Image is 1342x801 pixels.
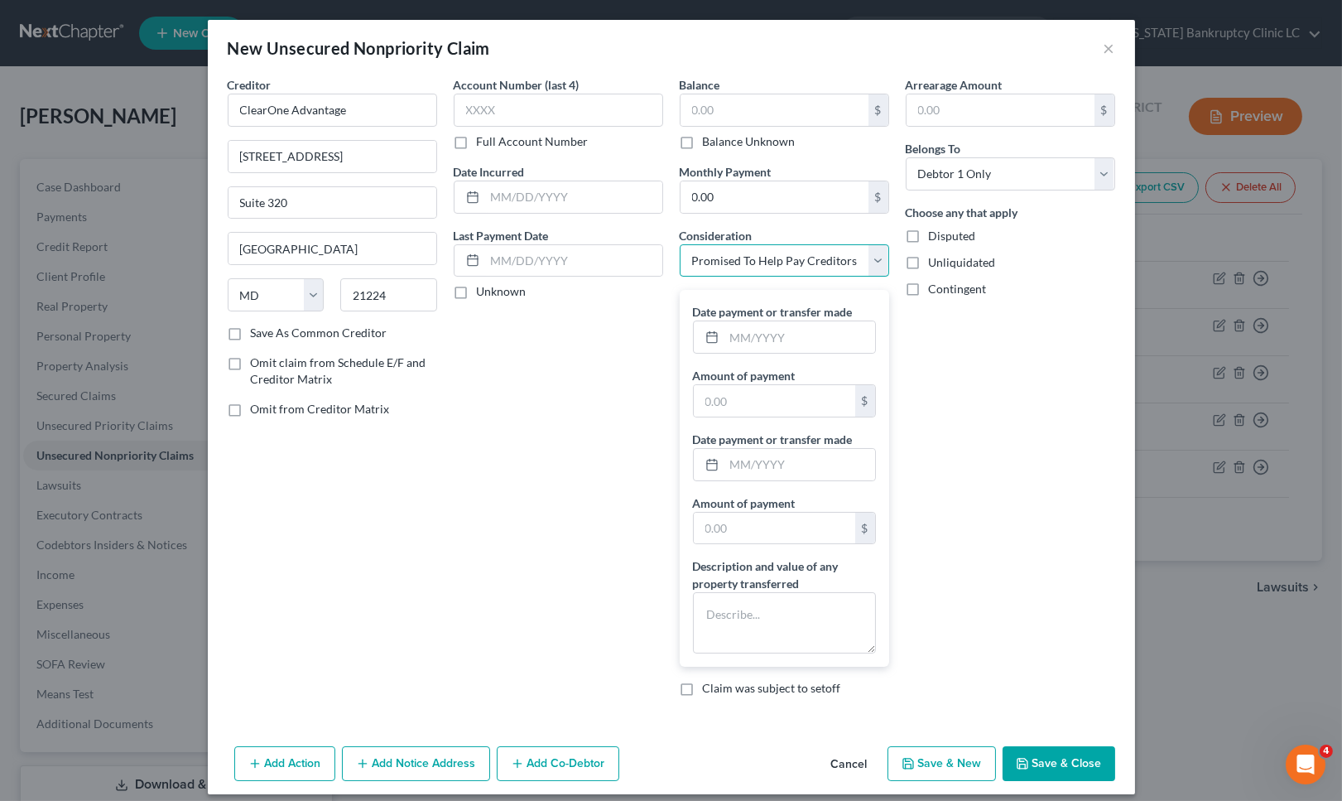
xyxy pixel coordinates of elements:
div: $ [855,385,875,417]
input: MM/YYYY [724,321,875,353]
span: Omit claim from Schedule E/F and Creditor Matrix [251,355,426,386]
button: Add Action [234,746,335,781]
label: Amount of payment [693,367,796,384]
span: Unliquidated [929,255,996,269]
button: Save & Close [1003,746,1115,781]
label: Unknown [477,283,527,300]
label: Date payment or transfer made [693,303,853,321]
input: 0.00 [694,385,855,417]
input: XXXX [454,94,663,127]
input: 0.00 [681,94,868,126]
label: Amount of payment [693,495,796,512]
label: Full Account Number [477,133,589,150]
label: Balance [680,76,720,94]
div: $ [868,181,888,213]
label: Monthly Payment [680,163,772,181]
label: Last Payment Date [454,227,549,244]
label: Description and value of any property transferred [693,557,876,592]
button: Add Notice Address [342,746,490,781]
label: Save As Common Creditor [251,325,387,341]
label: Arrearage Amount [906,76,1003,94]
label: Balance Unknown [703,133,796,150]
span: 4 [1320,745,1333,758]
input: Enter address... [228,141,436,172]
span: Contingent [929,282,987,296]
input: Search creditor by name... [228,94,437,127]
input: 0.00 [681,181,868,213]
label: Choose any that apply [906,204,1018,221]
input: Enter city... [228,233,436,264]
button: Cancel [818,748,881,781]
iframe: Intercom live chat [1286,745,1325,784]
span: Disputed [929,229,976,243]
div: $ [1094,94,1114,126]
input: 0.00 [694,513,855,544]
input: MM/YYYY [724,449,875,480]
span: Claim was subject to setoff [703,681,841,695]
button: × [1104,38,1115,58]
label: Date Incurred [454,163,525,181]
div: $ [868,94,888,126]
label: Account Number (last 4) [454,76,580,94]
input: Apt, Suite, etc... [228,187,436,219]
span: Creditor [228,78,272,92]
span: Belongs To [906,142,961,156]
input: MM/DD/YYYY [485,245,662,277]
div: $ [855,513,875,544]
button: Add Co-Debtor [497,746,619,781]
input: 0.00 [907,94,1094,126]
label: Consideration [680,227,753,244]
button: Save & New [887,746,996,781]
input: MM/DD/YYYY [485,181,662,213]
input: Enter zip... [340,278,437,311]
div: New Unsecured Nonpriority Claim [228,36,490,60]
label: Date payment or transfer made [693,431,853,448]
span: Omit from Creditor Matrix [251,402,390,416]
